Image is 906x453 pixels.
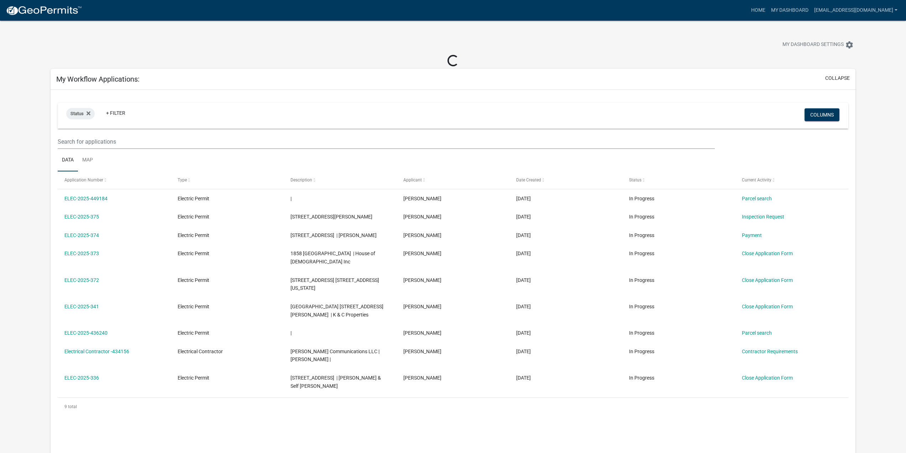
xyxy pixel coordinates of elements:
[742,330,772,336] a: Parcel search
[58,171,171,189] datatable-header-cell: Application Number
[629,177,641,182] span: Status
[629,349,654,354] span: In Progress
[825,74,850,82] button: collapse
[290,177,312,182] span: Description
[290,214,372,220] span: 2919 Utica Pike | Chahine Ziad
[516,177,541,182] span: Date Created
[516,330,531,336] span: 06/16/2025
[629,330,654,336] span: In Progress
[845,41,854,49] i: settings
[629,304,654,309] span: In Progress
[178,214,209,220] span: Electric Permit
[403,232,441,238] span: Shane Barnes
[403,304,441,309] span: Shane Barnes
[403,214,441,220] span: Shane Barnes
[284,171,397,189] datatable-header-cell: Description
[178,251,209,256] span: Electric Permit
[64,196,108,201] a: ELEC-2025-449184
[403,330,441,336] span: Shane Barnes
[742,251,793,256] a: Close Application Form
[178,232,209,238] span: Electric Permit
[64,330,108,336] a: ELEC-2025-436240
[64,251,99,256] a: ELEC-2025-373
[748,4,768,17] a: Home
[290,196,292,201] span: |
[70,111,84,116] span: Status
[64,349,129,354] a: Electrical Contractor -434156
[811,4,900,17] a: [EMAIL_ADDRESS][DOMAIN_NAME]
[516,251,531,256] span: 07/14/2025
[171,171,283,189] datatable-header-cell: Type
[178,177,187,182] span: Type
[290,304,383,318] span: 1919 VIKING DRIVE 463 Ewing Lane | K & C Properties
[403,196,441,201] span: Shane Barnes
[516,304,531,309] span: 06/16/2025
[629,277,654,283] span: In Progress
[178,375,209,381] span: Electric Permit
[516,375,531,381] span: 06/11/2025
[516,232,531,238] span: 07/14/2025
[290,232,377,238] span: 738 PLAZA DRIVE | Mayer Kevin M
[742,177,771,182] span: Current Activity
[78,149,97,172] a: Map
[64,304,99,309] a: ELEC-2025-341
[742,304,793,309] a: Close Application Form
[64,214,99,220] a: ELEC-2025-375
[290,330,292,336] span: |
[742,349,798,354] a: Contractor Requirements
[178,196,209,201] span: Electric Permit
[805,108,839,121] button: Columns
[403,349,441,354] span: Shane Barnes
[629,214,654,220] span: In Progress
[516,277,531,283] span: 07/14/2025
[403,375,441,381] span: Shane Barnes
[64,277,99,283] a: ELEC-2025-372
[777,38,859,52] button: My Dashboard Settingssettings
[516,214,531,220] span: 07/14/2025
[742,375,793,381] a: Close Application Form
[509,171,622,189] datatable-header-cell: Date Created
[290,251,375,264] span: 1858 EIGHTH STREET EAST | House of Refuge Community Church Inc
[742,196,772,201] a: Parcel search
[58,149,78,172] a: Data
[290,349,379,362] span: Bowlin Communications LLC | Shane Barnes |
[64,177,103,182] span: Application Number
[178,349,223,354] span: Electrical Contractor
[178,330,209,336] span: Electric Permit
[742,214,784,220] a: Inspection Request
[178,304,209,309] span: Electric Permit
[742,277,793,283] a: Close Application Form
[290,277,379,291] span: 4007 UTICA PIKE 4007 Utica Pike | City of Jeffersonville, Indiana
[516,196,531,201] span: 07/14/2025
[516,349,531,354] span: 06/11/2025
[742,232,762,238] a: Payment
[100,107,131,119] a: + Filter
[403,251,441,256] span: Shane Barnes
[56,75,140,83] h5: My Workflow Applications:
[629,232,654,238] span: In Progress
[64,375,99,381] a: ELEC-2025-336
[782,41,844,49] span: My Dashboard Settings
[403,277,441,283] span: Shane Barnes
[397,171,509,189] datatable-header-cell: Applicant
[629,251,654,256] span: In Progress
[403,177,422,182] span: Applicant
[629,375,654,381] span: In Progress
[768,4,811,17] a: My Dashboard
[178,277,209,283] span: Electric Permit
[290,375,381,389] span: 1809 FIELD DRIVE 1809 Field Drive | Crowder Joyce & Self Mark Sr
[735,171,848,189] datatable-header-cell: Current Activity
[64,232,99,238] a: ELEC-2025-374
[58,134,714,149] input: Search for applications
[622,171,735,189] datatable-header-cell: Status
[58,398,848,416] div: 9 total
[629,196,654,201] span: In Progress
